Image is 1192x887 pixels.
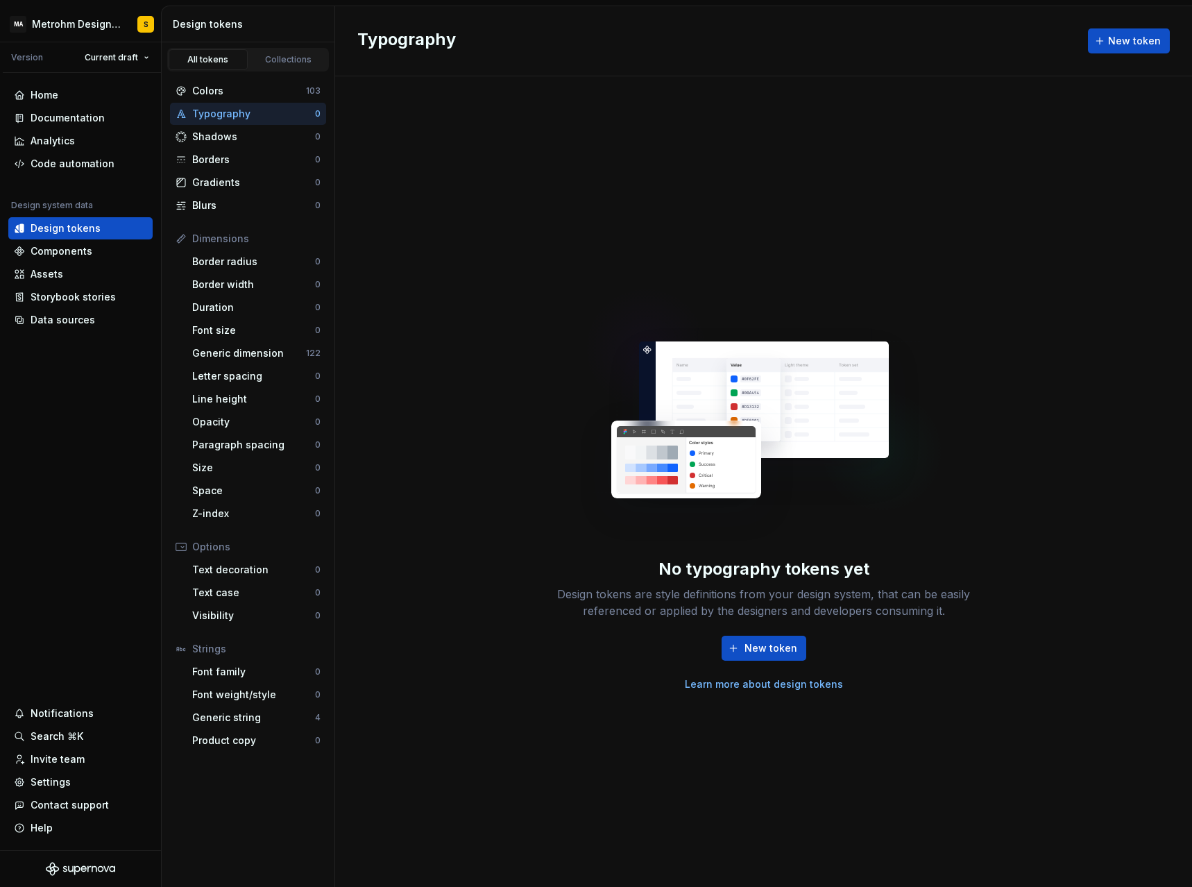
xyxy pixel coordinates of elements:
div: 0 [315,371,321,382]
div: Dimensions [192,232,321,246]
div: Product copy [192,734,315,747]
div: Line height [192,392,315,406]
div: Design system data [11,200,93,211]
div: 0 [315,485,321,496]
a: Letter spacing0 [187,365,326,387]
a: Size0 [187,457,326,479]
a: Settings [8,771,153,793]
button: Help [8,817,153,839]
div: Letter spacing [192,369,315,383]
div: 0 [315,325,321,336]
a: Documentation [8,107,153,129]
div: Visibility [192,609,315,623]
div: Design tokens are style definitions from your design system, that can be easily referenced or app... [542,586,986,619]
div: Options [192,540,321,554]
div: Text case [192,586,315,600]
button: New token [1088,28,1170,53]
a: Components [8,240,153,262]
button: Search ⌘K [8,725,153,747]
a: Data sources [8,309,153,331]
div: MA [10,16,26,33]
a: Shadows0 [170,126,326,148]
svg: Supernova Logo [46,862,115,876]
span: Current draft [85,52,138,63]
a: Colors103 [170,80,326,102]
div: Border radius [192,255,315,269]
div: Duration [192,301,315,314]
div: Font size [192,323,315,337]
div: Gradients [192,176,315,189]
a: Line height0 [187,388,326,410]
a: Space0 [187,480,326,502]
a: Typography0 [170,103,326,125]
a: Assets [8,263,153,285]
a: Invite team [8,748,153,770]
div: All tokens [173,54,243,65]
div: 0 [315,394,321,405]
a: Text case0 [187,582,326,604]
div: Home [31,88,58,102]
a: Design tokens [8,217,153,239]
a: Text decoration0 [187,559,326,581]
div: Data sources [31,313,95,327]
div: Code automation [31,157,114,171]
div: Font family [192,665,315,679]
div: Colors [192,84,306,98]
div: Text decoration [192,563,315,577]
div: 0 [315,689,321,700]
a: Paragraph spacing0 [187,434,326,456]
a: Blurs0 [170,194,326,217]
div: Storybook stories [31,290,116,304]
button: Contact support [8,794,153,816]
div: Search ⌘K [31,729,83,743]
div: Collections [254,54,323,65]
div: Design tokens [31,221,101,235]
div: Components [31,244,92,258]
a: Home [8,84,153,106]
div: Assets [31,267,63,281]
a: Border radius0 [187,251,326,273]
div: 0 [315,462,321,473]
div: Space [192,484,315,498]
div: 0 [315,587,321,598]
div: Z-index [192,507,315,521]
div: 0 [315,439,321,450]
a: Product copy0 [187,729,326,752]
a: Generic string4 [187,707,326,729]
div: 0 [315,564,321,575]
div: Font weight/style [192,688,315,702]
a: Font size0 [187,319,326,341]
div: 0 [315,610,321,621]
div: Shadows [192,130,315,144]
div: Invite team [31,752,85,766]
a: Font weight/style0 [187,684,326,706]
div: Typography [192,107,315,121]
a: Gradients0 [170,171,326,194]
div: Documentation [31,111,105,125]
a: Borders0 [170,149,326,171]
button: MAMetrohm Design SystemS [3,9,158,39]
button: New token [722,636,806,661]
span: New token [744,641,797,655]
div: 0 [315,256,321,267]
button: Notifications [8,702,153,725]
div: 0 [315,177,321,188]
div: Generic dimension [192,346,306,360]
a: Border width0 [187,273,326,296]
div: 0 [315,302,321,313]
div: Paragraph spacing [192,438,315,452]
div: Opacity [192,415,315,429]
div: Contact support [31,798,109,812]
div: 0 [315,735,321,746]
div: 0 [315,279,321,290]
a: Learn more about design tokens [685,677,843,691]
div: 0 [315,154,321,165]
a: Z-index0 [187,502,326,525]
div: Generic string [192,711,315,725]
div: 103 [306,85,321,96]
div: Metrohm Design System [32,17,121,31]
a: Visibility0 [187,605,326,627]
a: Duration0 [187,296,326,319]
div: Notifications [31,707,94,720]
